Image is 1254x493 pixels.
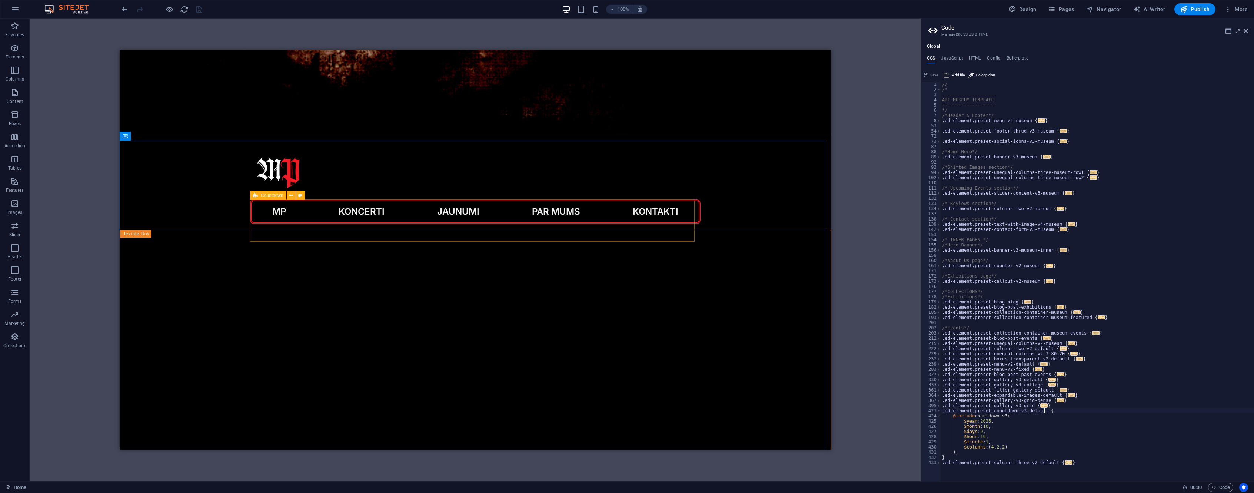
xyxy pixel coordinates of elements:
[3,343,26,349] p: Collections
[606,5,632,14] button: 100%
[8,298,21,304] p: Forms
[921,97,941,103] div: 4
[1040,403,1048,408] span: ...
[921,284,941,289] div: 176
[921,445,941,450] div: 430
[5,32,24,38] p: Favorites
[1038,118,1045,123] span: ...
[921,154,941,160] div: 89
[180,5,189,14] i: Reload page
[921,274,941,279] div: 172
[9,121,21,127] p: Boxes
[1060,388,1067,392] span: ...
[921,455,941,460] div: 432
[1057,305,1064,309] span: ...
[1090,170,1097,174] span: ...
[180,5,189,14] button: reload
[987,56,1001,64] h4: Config
[4,321,25,326] p: Marketing
[1195,484,1197,490] span: :
[969,56,981,64] h4: HTML
[1046,264,1053,268] span: ...
[921,408,941,413] div: 423
[921,382,941,388] div: 333
[921,232,941,237] div: 153
[921,398,941,403] div: 367
[967,71,996,80] button: Color picker
[921,331,941,336] div: 203
[1057,372,1064,376] span: ...
[1043,155,1051,159] span: ...
[1092,331,1100,335] span: ...
[921,160,941,165] div: 92
[921,367,941,372] div: 283
[921,134,941,139] div: 72
[1130,3,1168,15] button: AI Writer
[927,56,935,64] h4: CSS
[1183,483,1202,492] h6: Session time
[921,393,941,398] div: 364
[921,450,941,455] div: 431
[941,56,963,64] h4: JavaScript
[921,377,941,382] div: 330
[1048,383,1056,387] span: ...
[1065,460,1072,465] span: ...
[921,92,941,97] div: 3
[921,211,941,217] div: 137
[43,5,98,14] img: Editor Logo
[1073,310,1081,314] span: ...
[921,248,941,253] div: 156
[921,460,941,465] div: 433
[121,5,129,14] i: Undo: Add element (Ctrl+Z)
[9,232,21,238] p: Slider
[921,118,941,123] div: 8
[1060,129,1067,133] span: ...
[921,294,941,299] div: 178
[1060,139,1067,143] span: ...
[921,268,941,274] div: 171
[921,180,941,185] div: 110
[921,237,941,242] div: 154
[1060,227,1067,231] span: ...
[921,315,941,320] div: 193
[921,165,941,170] div: 93
[942,71,966,80] button: Add file
[921,372,941,377] div: 327
[921,191,941,196] div: 112
[921,82,941,87] div: 1
[921,217,941,222] div: 138
[1133,6,1165,13] span: AI Writer
[1174,3,1215,15] button: Publish
[921,336,941,341] div: 212
[921,346,941,351] div: 222
[921,419,941,424] div: 425
[8,276,21,282] p: Footer
[1045,3,1077,15] button: Pages
[921,403,941,408] div: 395
[921,356,941,362] div: 232
[921,279,941,284] div: 173
[921,144,941,149] div: 87
[921,206,941,211] div: 134
[921,185,941,191] div: 111
[261,193,283,198] span: Countdown
[927,44,940,50] h4: Global
[1221,3,1251,15] button: More
[921,222,941,227] div: 139
[921,429,941,434] div: 427
[636,6,643,13] i: On resize automatically adjust zoom level to fit chosen device.
[1239,483,1248,492] button: Usercentrics
[1224,6,1248,13] span: More
[921,320,941,325] div: 201
[6,483,26,492] a: Click to cancel selection. Double-click to open Pages
[1060,248,1067,252] span: ...
[921,263,941,268] div: 161
[921,196,941,201] div: 132
[921,310,941,315] div: 185
[1090,175,1097,180] span: ...
[921,434,941,439] div: 428
[921,123,941,128] div: 53
[1006,3,1040,15] div: Design (Ctrl+Alt+Y)
[921,341,941,346] div: 215
[1048,378,1056,382] span: ...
